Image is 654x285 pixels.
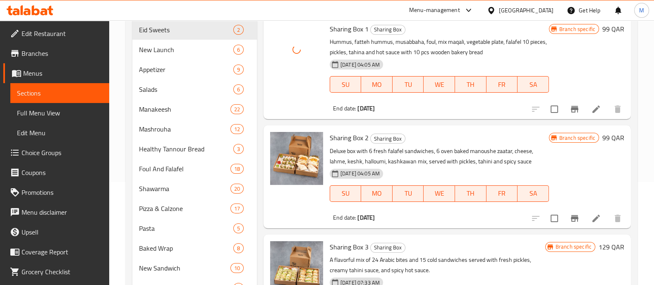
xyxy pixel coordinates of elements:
[233,243,244,253] div: items
[234,26,243,34] span: 2
[330,23,369,35] span: Sharing Box 1
[139,184,230,194] span: Shawarma
[602,23,624,35] h6: 99 QAR
[22,267,103,277] span: Grocery Checklist
[333,103,356,114] span: End date:
[333,79,358,91] span: SU
[22,168,103,177] span: Coupons
[10,83,109,103] a: Sections
[521,187,546,199] span: SA
[139,124,230,134] div: Mashrouha
[132,258,257,278] div: New Sandwich10
[371,243,405,252] span: Sharing Box
[330,185,361,202] button: SU
[231,185,243,193] span: 20
[234,225,243,232] span: 5
[455,185,486,202] button: TH
[230,124,244,134] div: items
[330,37,549,57] p: Hummus, fatteh hummus, musabbaha, foul, mix maqali, vegetable plate, falafel 10 pieces, pickles, ...
[337,61,383,69] span: [DATE] 04:05 AM
[486,76,518,93] button: FR
[333,212,356,223] span: End date:
[132,179,257,199] div: Shawarma20
[139,144,233,154] span: Healthy Tannour Bread
[337,170,383,177] span: [DATE] 04:05 AM
[233,25,244,35] div: items
[231,205,243,213] span: 17
[3,182,109,202] a: Promotions
[22,247,103,257] span: Coverage Report
[361,185,393,202] button: MO
[234,46,243,54] span: 6
[330,146,549,167] p: Deluxe box with 6 fresh falafel sandwiches, 6 oven baked manoushe zaatar, cheese, lahme, keshk, h...
[3,24,109,43] a: Edit Restaurant
[230,263,244,273] div: items
[599,241,624,253] h6: 129 QAR
[357,212,375,223] b: [DATE]
[3,63,109,83] a: Menus
[591,104,601,114] a: Edit menu item
[490,79,515,91] span: FR
[3,143,109,163] a: Choice Groups
[517,185,549,202] button: SA
[234,86,243,93] span: 6
[556,134,599,142] span: Branch specific
[424,76,455,93] button: WE
[17,108,103,118] span: Full Menu View
[139,164,230,174] span: Foul And Falafel
[330,76,361,93] button: SU
[233,223,244,233] div: items
[556,25,599,33] span: Branch specific
[424,185,455,202] button: WE
[139,25,233,35] span: Eid Sweets
[608,99,628,119] button: delete
[3,262,109,282] a: Grocery Checklist
[333,187,358,199] span: SU
[139,223,233,233] span: Pasta
[371,25,405,34] span: Sharing Box
[22,227,103,237] span: Upsell
[139,243,233,253] span: Baked Wrap
[427,187,452,199] span: WE
[371,134,405,144] span: Sharing Box
[364,79,389,91] span: MO
[409,5,460,15] div: Menu-management
[552,243,595,251] span: Branch specific
[234,244,243,252] span: 8
[132,99,257,119] div: Manakeesh22
[234,145,243,153] span: 3
[602,132,624,144] h6: 99 QAR
[234,66,243,74] span: 9
[370,243,405,253] div: Sharing Box
[458,79,483,91] span: TH
[139,45,233,55] span: New Launch
[139,104,230,114] span: Manakeesh
[231,125,243,133] span: 12
[17,88,103,98] span: Sections
[364,187,389,199] span: MO
[139,263,230,273] div: New Sandwich
[393,185,424,202] button: TU
[3,163,109,182] a: Coupons
[132,79,257,99] div: Salads6
[132,20,257,40] div: Eid Sweets2
[3,222,109,242] a: Upsell
[3,43,109,63] a: Branches
[139,204,230,213] span: Pizza & Calzone
[393,76,424,93] button: TU
[427,79,452,91] span: WE
[17,128,103,138] span: Edit Menu
[3,242,109,262] a: Coverage Report
[132,199,257,218] div: Pizza & Calzone17
[546,210,563,227] span: Select to update
[370,25,405,35] div: Sharing Box
[3,202,109,222] a: Menu disclaimer
[139,84,233,94] div: Salads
